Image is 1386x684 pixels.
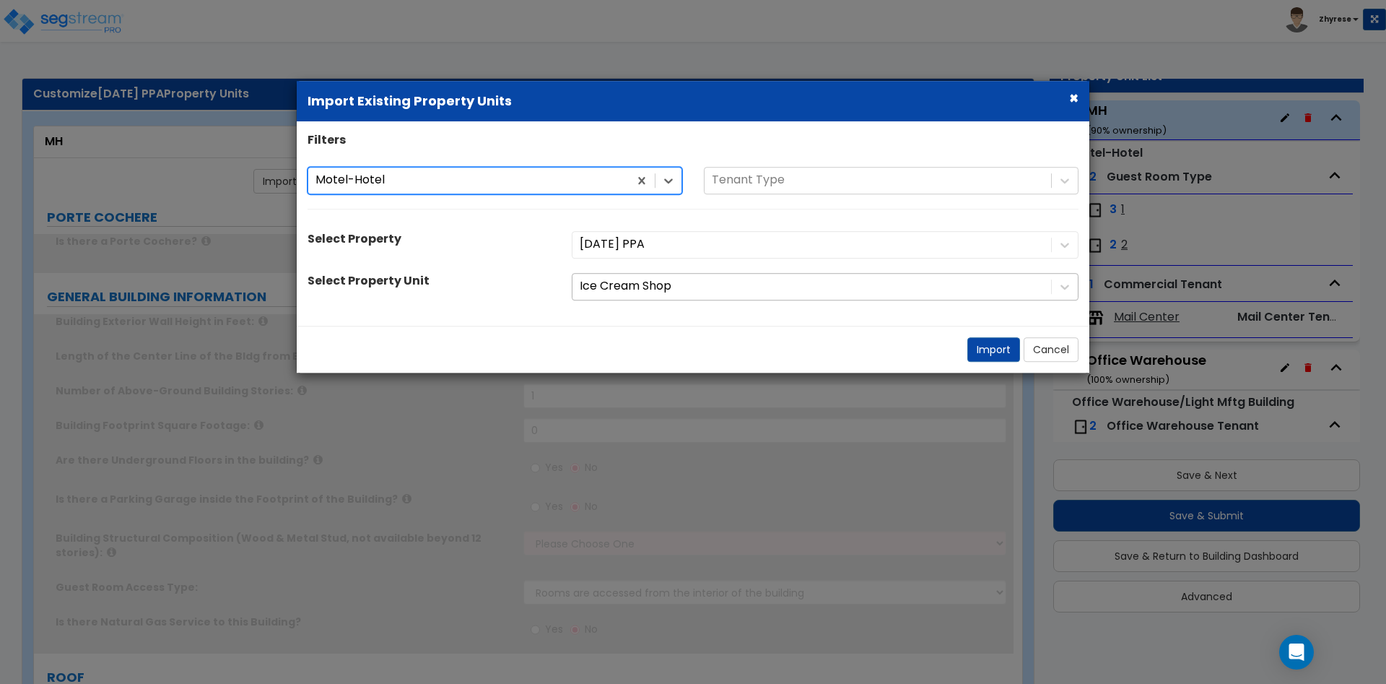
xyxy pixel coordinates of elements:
[1069,90,1078,105] button: ×
[308,273,430,290] label: Select Property Unit
[1024,337,1078,362] button: Cancel
[1279,635,1314,670] div: Open Intercom Messenger
[308,231,401,248] label: Select Property
[308,132,346,149] label: Filters
[308,92,512,110] b: Import Existing Property Units
[967,337,1020,362] button: Import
